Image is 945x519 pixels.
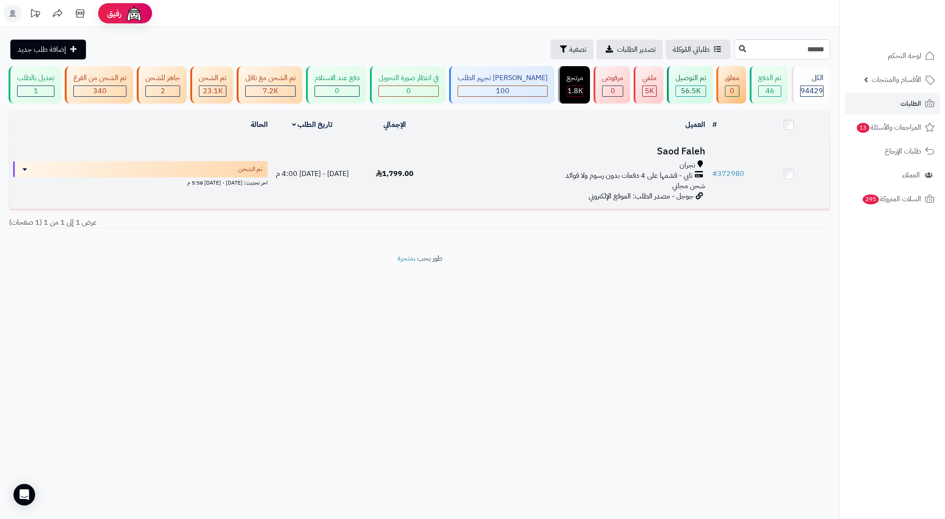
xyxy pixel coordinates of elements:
[596,40,663,59] a: تصدير الطلبات
[845,117,940,138] a: المراجعات والأسئلة13
[304,66,368,104] a: دفع عند الاستلام 0
[666,40,730,59] a: طلباتي المُوكلة
[315,73,360,83] div: دفع عند الاستلام
[235,66,304,104] a: تم الشحن مع ناقل 7.2K
[383,119,406,130] a: الإجمالي
[458,86,547,96] div: 100
[902,169,920,181] span: العملاء
[376,168,414,179] span: 1,799.00
[845,45,940,67] a: لوحة التحكم
[107,8,121,19] span: رفيق
[617,44,656,55] span: تصدير الطلبات
[645,86,654,96] span: 5K
[199,73,226,83] div: تم الشحن
[567,73,583,83] div: مرتجع
[7,66,63,104] a: تعديل بالطلب 1
[315,86,359,96] div: 0
[34,86,38,96] span: 1
[672,181,705,191] span: شحن مجاني
[13,484,35,505] div: Open Intercom Messenger
[715,66,748,104] a: معلق 0
[643,86,656,96] div: 4954
[589,191,693,202] span: جوجل - مصدر الطلب: الموقع الإلكتروني
[632,66,665,104] a: ملغي 5K
[665,66,715,104] a: تم التوصيل 56.5K
[845,140,940,162] a: طلبات الإرجاع
[203,86,223,96] span: 23.1K
[263,86,278,96] span: 7.2K
[125,5,143,23] img: ai-face.png
[13,177,268,187] div: اخر تحديث: [DATE] - [DATE] 5:58 م
[199,86,226,96] div: 23119
[10,40,86,59] a: إضافة طلب جديد
[447,66,556,104] a: [PERSON_NAME] تجهيز الطلب 100
[712,119,717,130] a: #
[845,93,940,114] a: الطلبات
[245,73,296,83] div: تم الشحن مع ناقل
[146,86,180,96] div: 2
[73,73,126,83] div: تم الشحن من الفرع
[378,73,439,83] div: في انتظار صورة التحويل
[74,86,126,96] div: 340
[857,123,869,133] span: 13
[602,73,623,83] div: مرفوض
[161,86,165,96] span: 2
[17,73,54,83] div: تعديل بالطلب
[63,66,135,104] a: تم الشحن من الفرع 340
[862,193,921,205] span: السلات المتروكة
[2,217,420,228] div: عرض 1 إلى 1 من 1 (1 صفحات)
[725,86,739,96] div: 0
[679,160,695,171] span: نجران
[18,44,66,55] span: إضافة طلب جديد
[24,5,46,25] a: تحديثات المنصة
[685,119,705,130] a: العميل
[603,86,623,96] div: 0
[845,164,940,186] a: العملاء
[556,66,592,104] a: مرتجع 1.8K
[567,86,583,96] div: 1806
[675,73,706,83] div: تم التوصيل
[611,86,615,96] span: 0
[856,121,921,134] span: المراجعات والأسئلة
[642,73,657,83] div: ملغي
[748,66,790,104] a: تم الدفع 46
[397,253,414,264] a: متجرة
[251,119,268,130] a: الحالة
[863,194,879,204] span: 295
[725,73,739,83] div: معلق
[800,73,823,83] div: الكل
[238,165,262,174] span: تم الشحن
[758,73,781,83] div: تم الدفع
[801,86,823,96] span: 94429
[790,66,832,104] a: الكل94429
[458,73,548,83] div: [PERSON_NAME] تجهيز الطلب
[18,86,54,96] div: 1
[884,22,936,41] img: logo-2.png
[885,145,921,158] span: طلبات الإرجاع
[335,86,339,96] span: 0
[730,86,734,96] span: 0
[368,66,447,104] a: في انتظار صورة التحويل 0
[567,86,583,96] span: 1.8K
[872,73,921,86] span: الأقسام والمنتجات
[712,168,717,179] span: #
[765,86,774,96] span: 46
[276,168,349,179] span: [DATE] - [DATE] 4:00 م
[496,86,509,96] span: 100
[673,44,710,55] span: طلباتي المُوكلة
[550,40,594,59] button: تصفية
[681,86,701,96] span: 56.5K
[569,44,586,55] span: تصفية
[189,66,235,104] a: تم الشحن 23.1K
[888,50,921,62] span: لوحة التحكم
[439,146,705,157] h3: Saod Faleh
[292,119,333,130] a: تاريخ الطلب
[406,86,411,96] span: 0
[145,73,180,83] div: جاهز للشحن
[379,86,438,96] div: 0
[592,66,632,104] a: مرفوض 0
[246,86,295,96] div: 7223
[565,171,693,181] span: تابي - قسّمها على 4 دفعات بدون رسوم ولا فوائد
[900,97,921,110] span: الطلبات
[135,66,189,104] a: جاهز للشحن 2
